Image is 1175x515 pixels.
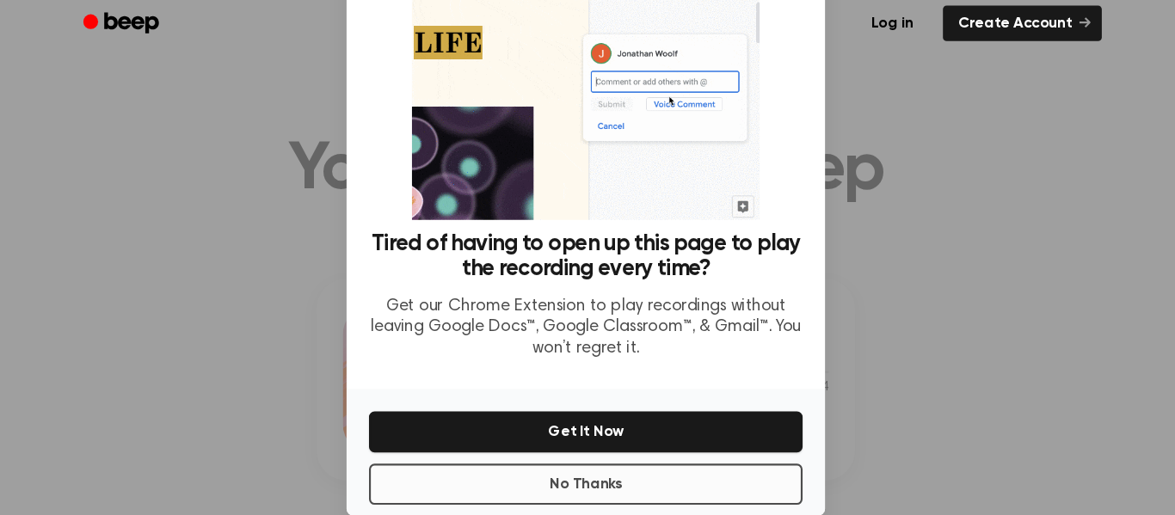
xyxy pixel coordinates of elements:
a: Create Account [916,18,1062,51]
h3: Tired of having to open up this page to play the recording every time? [388,225,787,272]
p: Get our Chrome Extension to play recordings without leaving Google Docs™, Google Classroom™, & Gm... [388,285,787,344]
a: Log in [833,15,906,54]
a: Beep [113,18,210,52]
button: No Thanks [388,439,787,477]
button: Get It Now [388,391,787,429]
